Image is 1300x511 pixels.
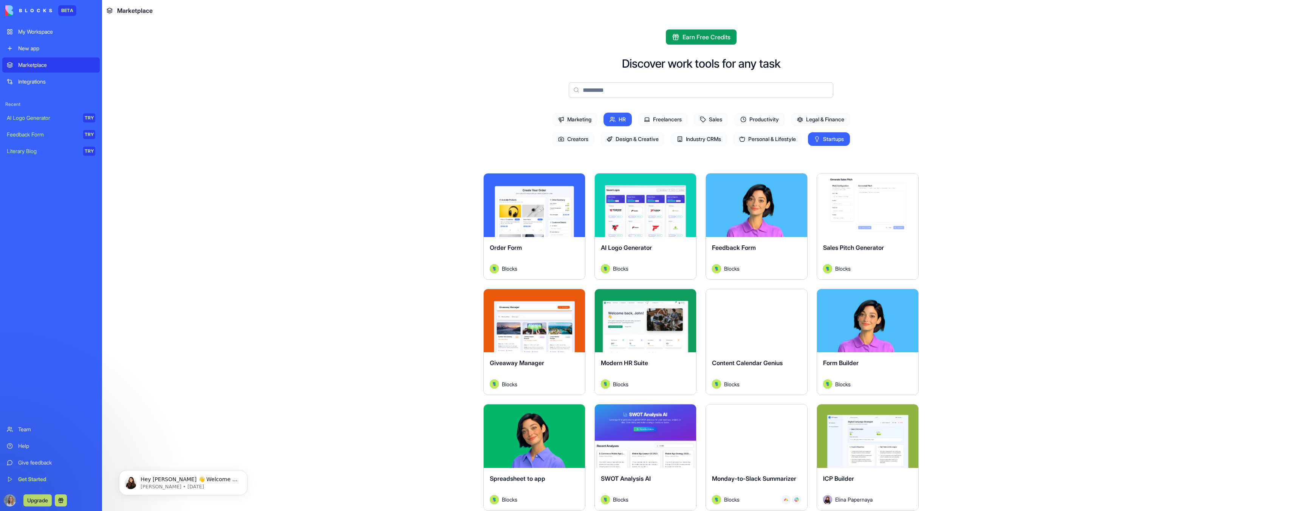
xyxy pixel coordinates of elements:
[784,497,788,502] img: Monday_mgmdm1.svg
[712,359,783,367] span: Content Calendar Genius
[823,244,884,251] span: Sales Pitch Generator
[666,29,737,45] button: Earn Free Credits
[794,497,799,502] img: Slack_i955cf.svg
[823,359,859,367] span: Form Builder
[594,173,696,280] a: AI Logo GeneratorAvatarBlocks
[706,173,808,280] a: Feedback FormAvatarBlocks
[502,380,517,388] span: Blocks
[694,113,728,126] span: Sales
[5,5,76,16] a: BETA
[2,74,100,89] a: Integrations
[808,132,850,146] span: Startups
[58,5,76,16] div: BETA
[622,57,780,70] h2: Discover work tools for any task
[724,380,740,388] span: Blocks
[791,113,850,126] span: Legal & Finance
[823,475,854,482] span: ICP Builder
[18,61,95,69] div: Marketplace
[2,24,100,39] a: My Workspace
[638,113,688,126] span: Freelancers
[490,475,545,482] span: Spreadsheet to app
[117,6,153,15] span: Marketplace
[18,475,95,483] div: Get Started
[108,454,259,507] iframe: Intercom notifications message
[734,113,785,126] span: Productivity
[490,379,499,389] img: Avatar
[706,404,808,511] a: Monday-to-Slack SummarizerAvatarBlocks
[601,379,610,389] img: Avatar
[835,496,873,503] span: Elina Papernaya
[23,494,52,506] button: Upgrade
[483,289,585,395] a: Giveaway ManagerAvatarBlocks
[601,264,610,273] img: Avatar
[502,496,517,503] span: Blocks
[733,132,802,146] span: Personal & Lifestyle
[706,289,808,395] a: Content Calendar GeniusAvatarBlocks
[835,380,851,388] span: Blocks
[817,289,919,395] a: Form BuilderAvatarBlocks
[601,244,652,251] span: AI Logo Generator
[552,113,597,126] span: Marketing
[4,494,16,506] img: ACg8ocKISBIqi8HxhKUpBgiPfV7fbCVoC8Uf6DR4gDY07a-ihgauuPU=s96-c
[712,264,721,273] img: Avatar
[712,379,721,389] img: Avatar
[817,404,919,511] a: ICP BuilderAvatarElina Papernaya
[823,379,832,389] img: Avatar
[83,130,95,139] div: TRY
[604,113,632,126] span: HR
[712,475,796,482] span: Monday-to-Slack Summarizer
[490,495,499,504] img: Avatar
[2,127,100,142] a: Feedback FormTRY
[823,264,832,273] img: Avatar
[712,244,756,251] span: Feedback Form
[2,110,100,125] a: AI Logo GeneratorTRY
[7,147,78,155] div: Literary Blog
[2,41,100,56] a: New app
[18,78,95,85] div: Integrations
[2,144,100,159] a: Literary BlogTRY
[613,380,628,388] span: Blocks
[613,496,628,503] span: Blocks
[724,496,740,503] span: Blocks
[490,359,544,367] span: Giveaway Manager
[594,404,696,511] a: SWOT Analysis AIAvatarBlocks
[2,422,100,437] a: Team
[18,28,95,36] div: My Workspace
[552,132,594,146] span: Creators
[712,495,721,504] img: Avatar
[671,132,727,146] span: Industry CRMs
[835,265,851,273] span: Blocks
[18,459,95,466] div: Give feedback
[613,265,628,273] span: Blocks
[18,426,95,433] div: Team
[823,495,832,504] img: Avatar
[601,495,610,504] img: Avatar
[490,264,499,273] img: Avatar
[2,101,100,107] span: Recent
[483,404,585,511] a: Spreadsheet to appAvatarBlocks
[18,442,95,450] div: Help
[2,472,100,487] a: Get Started
[5,5,52,16] img: logo
[600,132,665,146] span: Design & Creative
[483,173,585,280] a: Order FormAvatarBlocks
[83,113,95,122] div: TRY
[83,147,95,156] div: TRY
[682,33,730,42] span: Earn Free Credits
[490,244,522,251] span: Order Form
[18,45,95,52] div: New app
[502,265,517,273] span: Blocks
[724,265,740,273] span: Blocks
[2,438,100,454] a: Help
[601,359,648,367] span: Modern HR Suite
[601,475,651,482] span: SWOT Analysis AI
[7,114,78,122] div: AI Logo Generator
[817,173,919,280] a: Sales Pitch GeneratorAvatarBlocks
[2,57,100,73] a: Marketplace
[594,289,696,395] a: Modern HR SuiteAvatarBlocks
[7,131,78,138] div: Feedback Form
